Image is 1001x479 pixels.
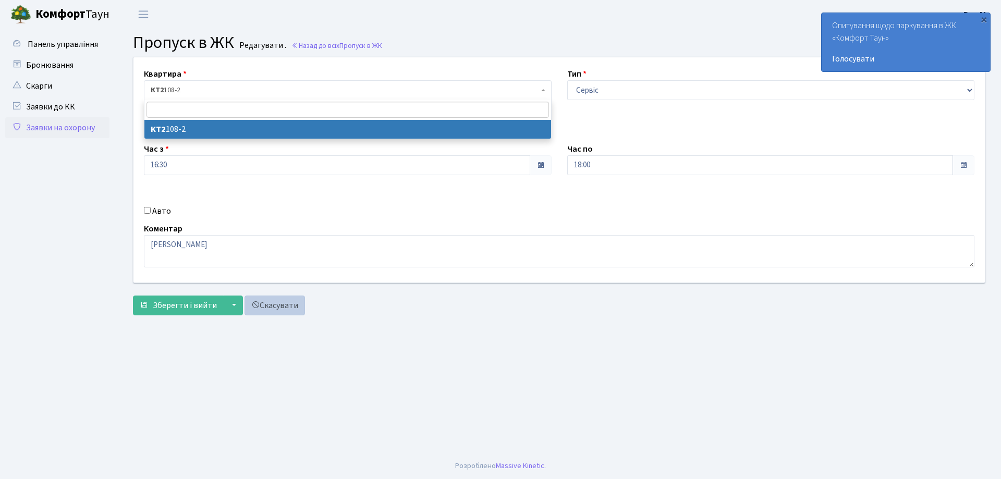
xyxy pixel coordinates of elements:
span: <b>КТ2</b>&nbsp;&nbsp;&nbsp;108-2 [151,85,539,95]
a: Скасувати [245,296,305,315]
textarea: [PERSON_NAME] [144,235,974,267]
b: КТ2 [151,85,164,95]
div: × [979,14,989,24]
small: Редагувати . [237,41,286,51]
a: Заявки до КК [5,96,109,117]
span: Пропуск в ЖК [133,31,234,55]
label: Час з [144,143,169,155]
b: КТ2 [151,124,166,135]
label: Час по [567,143,593,155]
b: Комфорт [35,6,86,22]
button: Переключити навігацію [130,6,156,23]
button: Зберегти і вийти [133,296,224,315]
span: Таун [35,6,109,23]
label: Квартира [144,68,187,80]
a: Заявки на охорону [5,117,109,138]
a: Massive Kinetic [496,460,544,471]
a: Голосувати [832,53,980,65]
a: Бронювання [5,55,109,76]
a: Box M. [963,8,988,21]
b: Box M. [963,9,988,20]
label: Авто [152,205,171,217]
a: Панель управління [5,34,109,55]
img: logo.png [10,4,31,25]
div: Розроблено . [455,460,546,472]
span: Зберегти і вийти [153,300,217,311]
span: Пропуск в ЖК [339,41,382,51]
label: Тип [567,68,587,80]
div: Опитування щодо паркування в ЖК «Комфорт Таун» [822,13,990,71]
span: <b>КТ2</b>&nbsp;&nbsp;&nbsp;108-2 [144,80,552,100]
a: Назад до всіхПропуск в ЖК [291,41,382,51]
span: Панель управління [28,39,98,50]
a: Скарги [5,76,109,96]
label: Коментар [144,223,182,235]
li: 108-2 [144,120,551,139]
